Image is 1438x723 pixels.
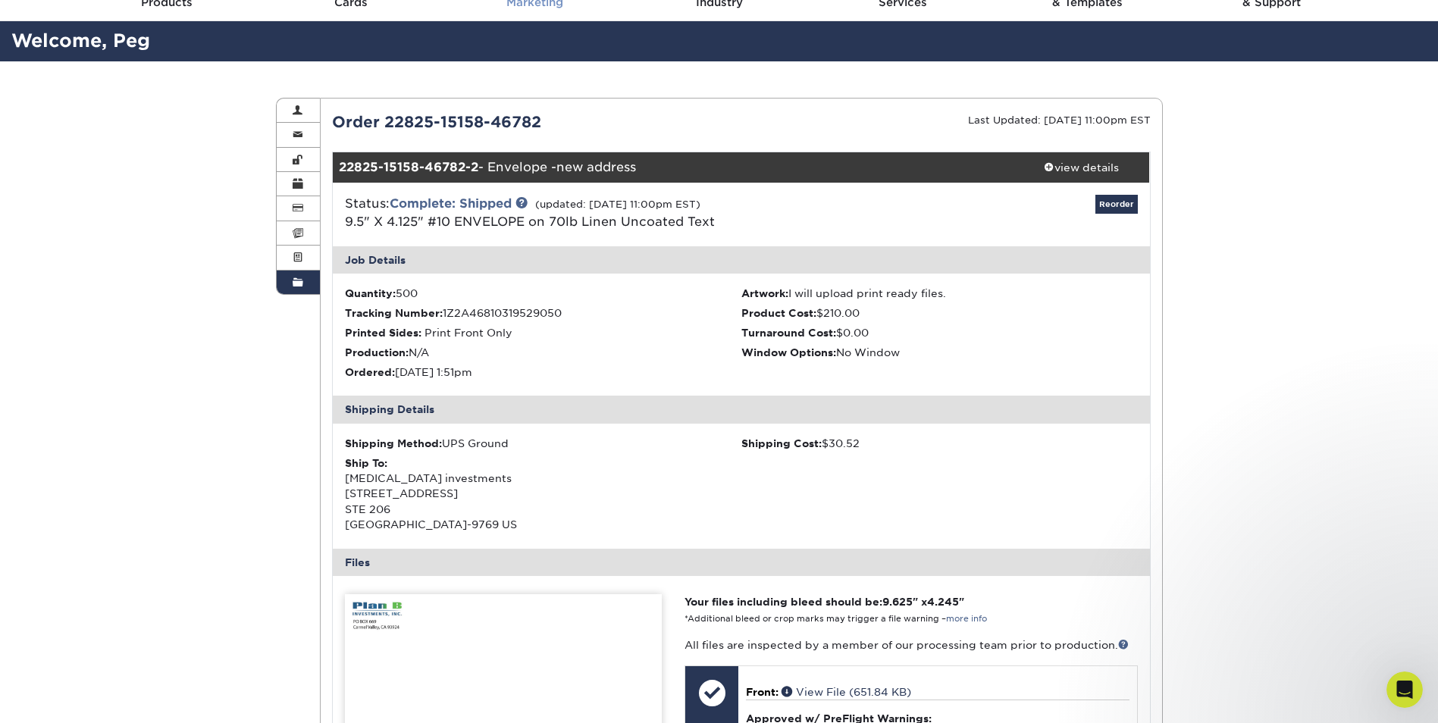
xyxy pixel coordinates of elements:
[345,437,442,449] strong: Shipping Method:
[741,327,836,339] strong: Turnaround Cost:
[345,286,741,301] li: 500
[741,307,816,319] strong: Product Cost:
[345,214,715,229] a: 9.5" X 4.125" #10 ENVELOPE on 70lb Linen Uncoated Text
[425,327,512,339] span: Print Front Only
[685,596,964,608] strong: Your files including bleed should be: " x "
[345,327,421,339] strong: Printed Sides:
[741,287,788,299] strong: Artwork:
[334,195,877,231] div: Status:
[741,436,1138,451] div: $30.52
[927,596,959,608] span: 4.245
[882,596,913,608] span: 9.625
[333,152,1013,183] div: - Envelope -new address
[345,287,396,299] strong: Quantity:
[685,614,987,624] small: *Additional bleed or crop marks may trigger a file warning –
[345,366,395,378] strong: Ordered:
[741,346,836,358] strong: Window Options:
[339,160,478,174] strong: 22825-15158-46782-2
[1013,152,1150,183] a: view details
[1013,160,1150,175] div: view details
[443,307,562,319] span: 1Z2A46810319529050
[968,114,1151,126] small: Last Updated: [DATE] 11:00pm EST
[741,437,822,449] strong: Shipping Cost:
[345,457,387,469] strong: Ship To:
[741,325,1138,340] li: $0.00
[741,286,1138,301] li: I will upload print ready files.
[741,345,1138,360] li: No Window
[321,111,741,133] div: Order 22825-15158-46782
[741,305,1138,321] li: $210.00
[782,686,911,698] a: View File (651.84 KB)
[685,637,1137,653] p: All files are inspected by a member of our processing team prior to production.
[946,614,987,624] a: more info
[333,549,1150,576] div: Files
[746,686,779,698] span: Front:
[1095,195,1138,214] a: Reorder
[1386,671,1423,708] iframe: Intercom live chat
[4,677,129,718] iframe: Google Customer Reviews
[345,455,741,533] div: [MEDICAL_DATA] investments [STREET_ADDRESS] STE 206 [GEOGRAPHIC_DATA]-9769 US
[345,345,741,360] li: N/A
[345,436,741,451] div: UPS Ground
[333,246,1150,274] div: Job Details
[345,346,409,358] strong: Production:
[535,199,700,210] small: (updated: [DATE] 11:00pm EST)
[390,196,512,211] a: Complete: Shipped
[345,365,741,380] li: [DATE] 1:51pm
[345,307,443,319] strong: Tracking Number:
[333,396,1150,423] div: Shipping Details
